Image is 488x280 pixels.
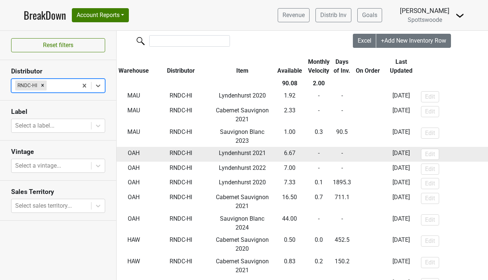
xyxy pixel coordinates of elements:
[421,257,439,268] button: Edit
[353,234,383,255] td: -
[331,213,353,234] td: -
[151,255,211,277] td: RNDC-HI
[353,162,383,177] td: -
[306,177,331,191] td: 0.1
[315,8,351,22] a: Distrib Inv
[383,177,419,191] td: [DATE]
[353,104,383,126] td: -
[421,235,439,247] button: Edit
[383,255,419,277] td: [DATE]
[331,104,353,126] td: -
[306,104,331,126] td: -
[421,193,439,204] button: Edit
[306,255,331,277] td: 0.2
[11,38,105,52] button: Reset filters
[11,108,105,116] h3: Label
[383,191,419,213] td: [DATE]
[306,234,331,255] td: 0.0
[117,104,151,126] td: MAU
[421,214,439,225] button: Edit
[306,90,331,105] td: -
[24,7,66,23] a: BreakDown
[151,234,211,255] td: RNDC-HI
[117,234,151,255] td: HAW
[273,255,306,277] td: 0.83
[151,126,211,147] td: RNDC-HI
[400,6,449,16] div: [PERSON_NAME]
[117,147,151,162] td: OAH
[358,37,371,44] span: Excel
[455,11,464,20] img: Dropdown Menu
[421,106,439,117] button: Edit
[353,213,383,234] td: -
[331,56,353,77] th: Days of Inv.: activate to sort column ascending
[421,149,439,160] button: Edit
[306,191,331,213] td: 0.7
[117,90,151,105] td: MAU
[376,34,451,48] button: +Add New Inventory Row
[421,178,439,189] button: Edit
[151,191,211,213] td: RNDC-HI
[306,162,331,177] td: -
[211,56,273,77] th: Item: activate to sort column ascending
[219,149,266,157] span: Lyndenhurst 2021
[383,104,419,126] td: [DATE]
[117,191,151,213] td: OAH
[353,56,383,77] th: On Order: activate to sort column ascending
[219,164,266,171] span: Lyndenhurst 2022
[151,177,211,191] td: RNDC-HI
[421,128,439,139] button: Edit
[421,91,439,102] button: Edit
[273,90,306,105] td: 1.92
[11,188,105,196] h3: Sales Territory
[331,177,353,191] td: 1895.3
[117,126,151,147] td: MAU
[353,191,383,213] td: -
[117,177,151,191] td: OAH
[117,213,151,234] td: OAH
[117,56,151,77] th: Warehouse: activate to sort column ascending
[15,80,39,90] div: RNDC-HI
[353,255,383,277] td: -
[381,37,446,44] span: +Add New Inventory Row
[306,56,331,77] th: Monthly Velocity: activate to sort column ascending
[273,213,306,234] td: 44.00
[216,194,269,210] span: Cabernet Sauvignon 2021
[273,104,306,126] td: 2.33
[353,34,377,48] button: Excel
[151,104,211,126] td: RNDC-HI
[383,56,419,77] th: Last Updated: activate to sort column ascending
[220,128,264,144] span: Sauvignon Blanc 2023
[273,147,306,162] td: 6.67
[151,90,211,105] td: RNDC-HI
[383,213,419,234] td: [DATE]
[216,107,269,123] span: Cabernet Sauvignon 2021
[353,90,383,105] td: -
[273,177,306,191] td: 7.33
[306,147,331,162] td: -
[151,213,211,234] td: RNDC-HI
[72,8,129,22] button: Account Reports
[383,234,419,255] td: [DATE]
[273,162,306,177] td: 7.00
[273,234,306,255] td: 0.50
[273,56,306,77] th: Available: activate to sort column ascending
[306,126,331,147] td: 0.3
[353,126,383,147] td: -
[151,56,211,77] th: Distributor: activate to sort column ascending
[331,147,353,162] td: -
[331,255,353,277] td: 150.2
[383,126,419,147] td: [DATE]
[421,164,439,175] button: Edit
[151,162,211,177] td: RNDC-HI
[331,234,353,255] td: 452.5
[357,8,382,22] a: Goals
[278,8,310,22] a: Revenue
[331,126,353,147] td: 90.5
[353,147,383,162] td: -
[216,236,269,252] span: Cabernet Sauvignon 2020
[273,126,306,147] td: 1.00
[383,90,419,105] td: [DATE]
[306,213,331,234] td: -
[306,77,331,90] th: 2.00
